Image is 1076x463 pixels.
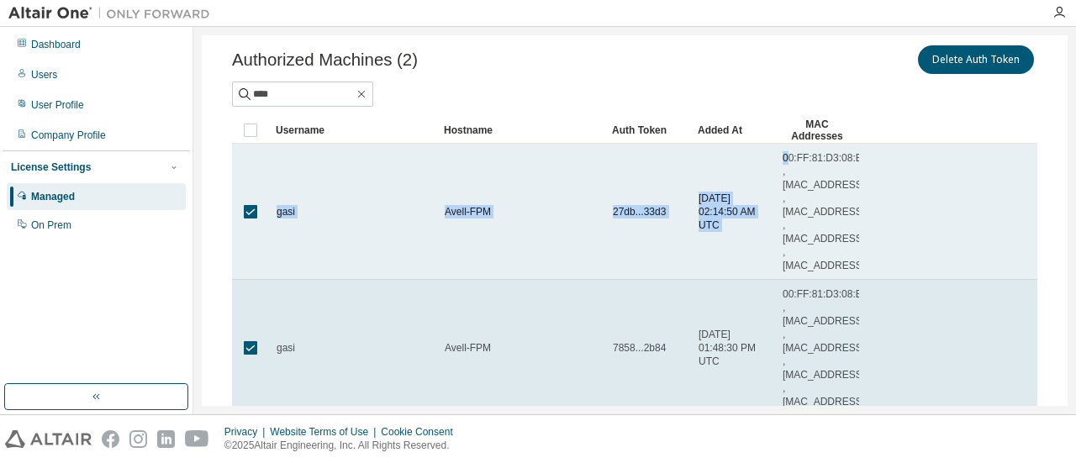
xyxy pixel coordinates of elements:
div: User Profile [31,98,84,112]
button: Delete Auth Token [918,45,1034,74]
span: [DATE] 02:14:50 AM UTC [699,192,767,232]
span: 27db...33d3 [613,205,666,218]
div: Auth Token [612,117,684,144]
div: On Prem [31,218,71,232]
img: youtube.svg [185,430,209,448]
img: Altair One [8,5,219,22]
span: 00:FF:81:D3:08:BE , [MAC_ADDRESS] , [MAC_ADDRESS] , [MAC_ADDRESS] , [MAC_ADDRESS] [783,287,869,408]
div: Website Terms of Use [270,425,381,439]
span: [DATE] 01:48:30 PM UTC [699,328,767,368]
div: License Settings [11,160,91,174]
span: gasi [277,341,295,355]
div: Hostname [444,117,599,144]
span: 00:FF:81:D3:08:BE , [MAC_ADDRESS] , [MAC_ADDRESS] , [MAC_ADDRESS] , [MAC_ADDRESS] [783,151,869,272]
div: Added At [698,117,768,144]
div: Company Profile [31,129,106,142]
img: altair_logo.svg [5,430,92,448]
img: instagram.svg [129,430,147,448]
span: gasi [277,205,295,218]
span: Authorized Machines (2) [232,50,418,70]
span: Avell-FPM [445,205,491,218]
div: Managed [31,190,75,203]
span: Avell-FPM [445,341,491,355]
div: Username [276,117,430,144]
div: Cookie Consent [381,425,462,439]
span: 7858...2b84 [613,341,666,355]
img: facebook.svg [102,430,119,448]
div: Users [31,68,57,82]
p: © 2025 Altair Engineering, Inc. All Rights Reserved. [224,439,463,453]
img: linkedin.svg [157,430,175,448]
div: Privacy [224,425,270,439]
div: MAC Addresses [782,117,852,144]
div: Dashboard [31,38,81,51]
